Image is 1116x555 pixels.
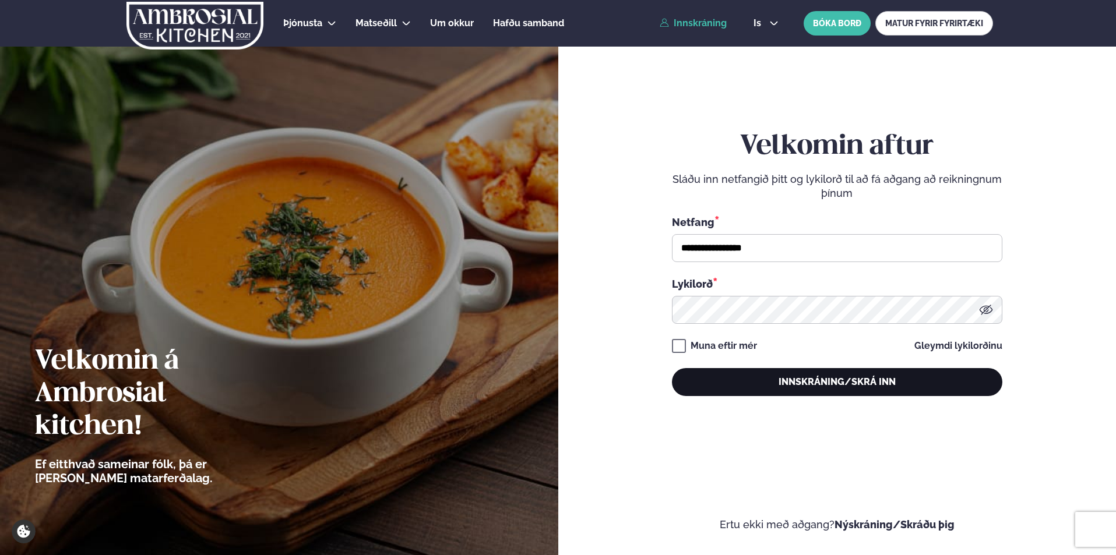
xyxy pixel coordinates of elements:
[914,341,1002,351] a: Gleymdi lykilorðinu
[493,17,564,29] span: Hafðu samband
[12,519,36,543] a: Cookie settings
[672,276,1002,291] div: Lykilorð
[593,518,1082,532] p: Ertu ekki með aðgang?
[672,130,1002,163] h2: Velkomin aftur
[430,17,474,29] span: Um okkur
[672,368,1002,396] button: Innskráning/Skrá inn
[672,172,1002,200] p: Sláðu inn netfangið þitt og lykilorð til að fá aðgang að reikningnum þínum
[493,16,564,30] a: Hafðu samband
[283,17,322,29] span: Þjónusta
[35,457,277,485] p: Ef eitthvað sameinar fólk, þá er [PERSON_NAME] matarferðalag.
[125,2,265,50] img: logo
[804,11,871,36] button: BÓKA BORÐ
[283,16,322,30] a: Þjónusta
[875,11,993,36] a: MATUR FYRIR FYRIRTÆKI
[660,18,727,29] a: Innskráning
[35,345,277,443] h2: Velkomin á Ambrosial kitchen!
[754,19,765,28] span: is
[355,16,397,30] a: Matseðill
[672,214,1002,229] div: Netfang
[355,17,397,29] span: Matseðill
[835,518,955,531] a: Nýskráning/Skráðu þig
[430,16,474,30] a: Um okkur
[744,19,788,28] button: is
